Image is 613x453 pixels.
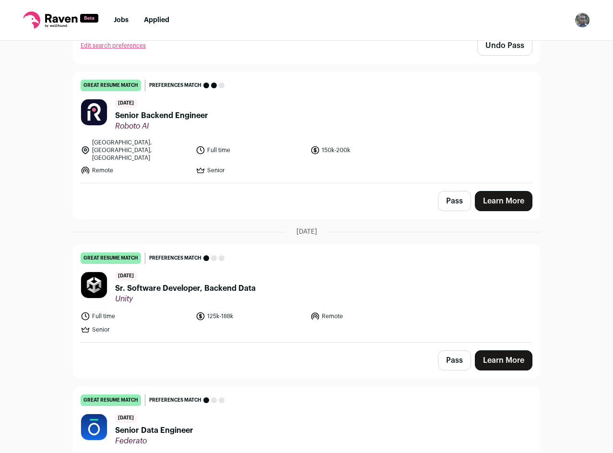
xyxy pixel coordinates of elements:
[115,294,256,304] span: Unity
[438,191,471,211] button: Pass
[115,436,193,446] span: Federato
[115,414,137,423] span: [DATE]
[196,311,305,321] li: 125k-188k
[115,272,137,281] span: [DATE]
[81,42,146,49] a: Edit search preferences
[575,12,590,28] img: 8730264-medium_jpg
[310,311,420,321] li: Remote
[149,253,201,263] span: Preferences match
[81,272,107,298] img: 134eed4f3aaaab16c1edabe9cd3f32ab5507e988c109fffd8007d7890534e21a.jpg
[310,139,420,162] li: 150k-200k
[149,395,201,405] span: Preferences match
[475,350,532,370] a: Learn More
[438,350,471,370] button: Pass
[81,325,190,334] li: Senior
[114,17,129,24] a: Jobs
[73,245,540,342] a: great resume match Preferences match [DATE] Sr. Software Developer, Backend Data Unity Full time ...
[296,227,317,237] span: [DATE]
[144,17,169,24] a: Applied
[196,139,305,162] li: Full time
[81,394,141,406] div: great resume match
[81,166,190,175] li: Remote
[475,191,532,211] a: Learn More
[81,80,141,91] div: great resume match
[73,72,540,183] a: great resume match Preferences match [DATE] Senior Backend Engineer Roboto AI [GEOGRAPHIC_DATA], ...
[81,252,141,264] div: great resume match
[196,166,305,175] li: Senior
[477,36,532,56] button: Undo Pass
[81,139,190,162] li: [GEOGRAPHIC_DATA], [GEOGRAPHIC_DATA], [GEOGRAPHIC_DATA]
[575,12,590,28] button: Open dropdown
[115,283,256,294] span: Sr. Software Developer, Backend Data
[115,121,208,131] span: Roboto AI
[149,81,201,90] span: Preferences match
[81,311,190,321] li: Full time
[81,414,107,440] img: 4422fe1d59a97c0095569d23a3ab30826f8d38935ef29bb627ddb5f5fecc51ed.jpg
[115,99,137,108] span: [DATE]
[81,99,107,125] img: 732dcb8474cff6f1fe7f7755cb10fb5b98221fb2bb197885672479f3c1e39da0.jpg
[115,110,208,121] span: Senior Backend Engineer
[115,425,193,436] span: Senior Data Engineer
